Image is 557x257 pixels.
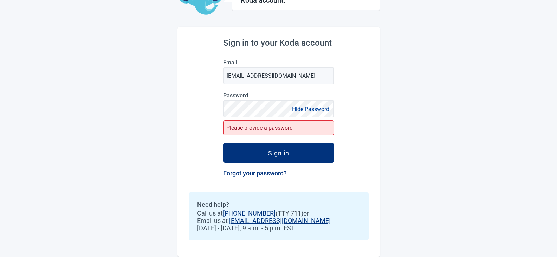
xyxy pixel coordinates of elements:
[223,143,334,163] button: Sign in
[268,149,289,156] div: Sign in
[197,224,360,232] span: [DATE] - [DATE], 9 a.m. - 5 p.m. EST
[223,169,287,177] a: Forgot your password?
[197,201,360,208] h2: Need help?
[290,104,331,114] button: Hide Password
[229,217,331,224] a: [EMAIL_ADDRESS][DOMAIN_NAME]
[223,59,334,66] label: Email
[223,92,334,99] label: Password
[197,210,360,217] span: Call us at (TTY 711) or
[197,217,360,224] span: Email us at
[223,38,334,48] h2: Sign in to your Koda account
[223,120,334,135] div: Please provide a password
[223,210,276,217] a: [PHONE_NUMBER]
